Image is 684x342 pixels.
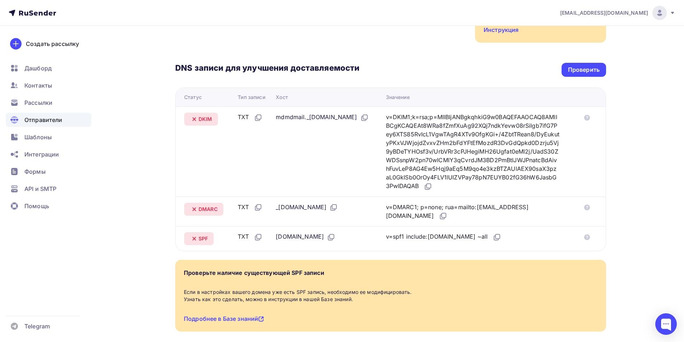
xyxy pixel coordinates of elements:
[6,113,91,127] a: Отправители
[6,95,91,110] a: Рассылки
[184,289,597,303] div: Если в настройках вашего домена уже есть SPF запись, необходимо ее модифицировать. Узнать как это...
[24,98,52,107] span: Рассылки
[24,167,46,176] span: Формы
[24,81,52,90] span: Контакты
[24,133,52,141] span: Шаблоны
[184,315,264,322] a: Подробнее в Базе знаний
[386,113,560,191] div: v=DKIM1;k=rsa;p=MIIBIjANBgkqhkiG9w0BAQEFAAOCAQ8AMIIBCgKCAQEAt8WRa8fZmfXuAg92XQj7ndkYevw08rSiIgb7i...
[386,232,502,242] div: v=spf1 include:[DOMAIN_NAME] ~all
[276,113,368,122] div: mdmdmail._[DOMAIN_NAME]
[184,268,324,277] div: Проверьте наличие существующей SPF записи
[24,202,49,210] span: Помощь
[6,164,91,179] a: Формы
[238,232,262,242] div: TXT
[6,61,91,75] a: Дашборд
[199,116,212,123] span: DKIM
[24,150,59,159] span: Интеграции
[199,235,208,242] span: SPF
[484,26,518,33] a: Инструкция
[386,94,410,101] div: Значение
[24,322,50,331] span: Telegram
[238,94,265,101] div: Тип записи
[560,9,648,17] span: [EMAIL_ADDRESS][DOMAIN_NAME]
[276,232,335,242] div: [DOMAIN_NAME]
[199,206,218,213] span: DMARC
[24,184,56,193] span: API и SMTP
[184,94,202,101] div: Статус
[276,94,288,101] div: Хост
[24,64,52,72] span: Дашборд
[568,66,600,74] div: Проверить
[175,63,359,74] h3: DNS записи для улучшения доставляемости
[560,6,675,20] a: [EMAIL_ADDRESS][DOMAIN_NAME]
[24,116,62,124] span: Отправители
[276,203,338,212] div: _[DOMAIN_NAME]
[386,203,560,221] div: v=DMARC1; p=none; rua=mailto:[EMAIL_ADDRESS][DOMAIN_NAME]
[6,78,91,93] a: Контакты
[6,130,91,144] a: Шаблоны
[238,113,262,122] div: TXT
[238,203,262,212] div: TXT
[26,39,79,48] div: Создать рассылку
